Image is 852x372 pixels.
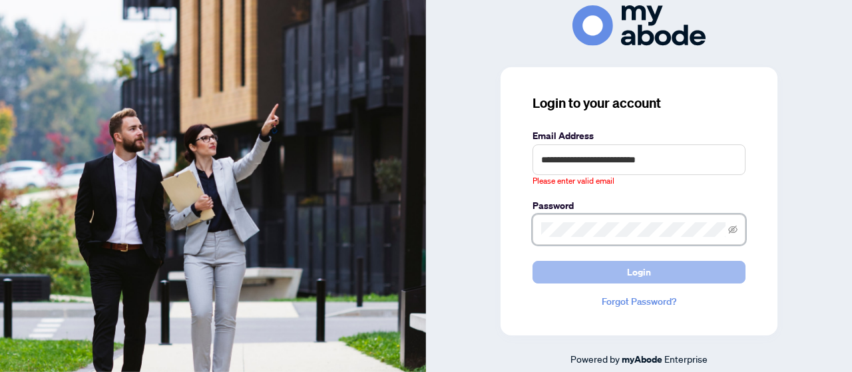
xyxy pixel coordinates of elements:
label: Password [532,198,745,213]
img: ma-logo [572,5,706,46]
a: myAbode [622,352,662,367]
span: Enterprise [664,353,708,365]
button: Login [532,261,745,283]
h3: Login to your account [532,94,745,112]
span: Please enter valid email [532,175,614,188]
span: eye-invisible [728,225,738,234]
label: Email Address [532,128,745,143]
span: Powered by [570,353,620,365]
span: Login [627,262,651,283]
a: Forgot Password? [532,294,745,309]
